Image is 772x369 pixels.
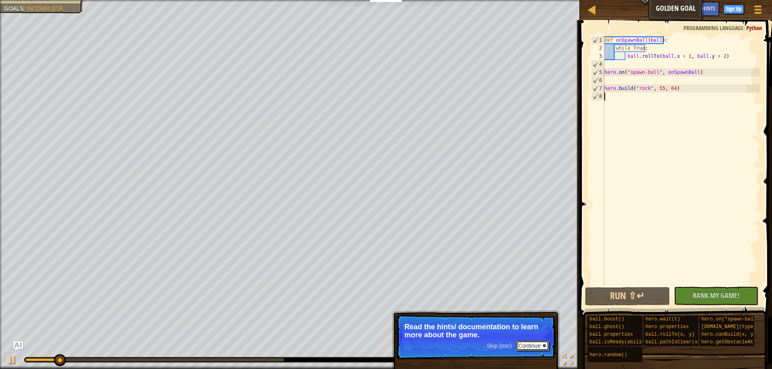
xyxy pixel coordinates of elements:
[13,341,23,351] button: Ask AI
[701,332,756,337] span: hero.canBuild(x, y)
[746,24,762,32] span: Python
[589,352,627,358] span: hero.random()
[589,332,633,337] span: ball properties
[674,287,758,305] button: Rank My Game!
[404,323,547,339] p: Read the hints/ documentation to learn more about the game.
[589,324,624,330] span: ball.ghost()
[645,339,709,345] span: ball.pathIsClear(x, y)
[589,316,624,322] span: ball.boost()
[645,332,694,337] span: ball.rollTo(x, y)
[4,353,20,369] button: Ctrl + P: Play
[589,339,650,345] span: ball.isReady(ability)
[585,287,669,306] button: Run ⇧↵
[591,36,604,44] div: 1
[676,2,698,16] button: Ask AI
[487,342,511,349] span: Skip (esc)
[743,24,746,32] span: :
[645,316,680,322] span: hero.wait(t)
[591,60,604,68] div: 4
[591,84,604,92] div: 7
[684,24,743,32] span: Programming language
[723,4,744,14] button: Sign Up
[591,92,604,100] div: 8
[591,44,604,52] div: 2
[680,4,694,12] span: Ask AI
[693,290,739,300] span: Rank My Game!
[748,2,768,20] button: Show game menu
[27,5,63,12] span: Incomplete
[516,340,549,351] button: Continue
[702,4,715,12] span: Hints
[591,68,604,76] div: 5
[591,76,604,84] div: 6
[4,5,23,12] span: Goals
[591,52,604,60] div: 3
[645,324,689,330] span: hero properties
[560,353,576,369] button: Toggle fullscreen
[701,316,771,322] span: hero.on("spawn-ball", f)
[23,5,27,12] span: :
[701,339,771,345] span: hero.getObstacleAt(x, y)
